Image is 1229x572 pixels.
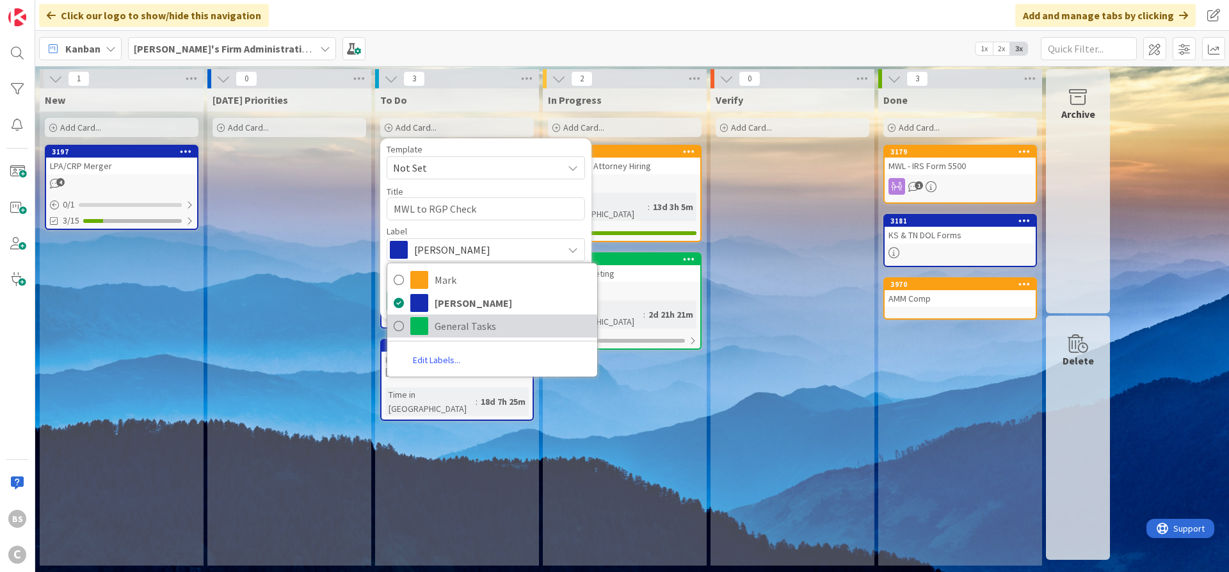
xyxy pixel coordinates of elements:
[393,159,553,176] span: Not Set
[648,200,650,214] span: :
[883,94,908,106] span: Done
[435,316,591,336] span: General Tasks
[885,227,1036,243] div: KS & TN DOL Forms
[63,198,75,211] span: 0 / 1
[46,146,197,158] div: 3197
[387,268,597,291] a: Mark
[387,197,585,220] textarea: MWL to RGP Check
[56,178,65,186] span: 4
[883,277,1037,320] a: 3970AMM Comp
[883,214,1037,267] a: 3181KS & TN DOL Forms
[555,147,700,156] div: 3935
[52,147,197,156] div: 3197
[890,147,1036,156] div: 3179
[549,254,700,282] div: 4019Partner Meeting
[476,395,478,409] span: :
[382,352,533,380] div: Finish email to RGP re: [PERSON_NAME]
[885,279,1036,307] div: 3970AMM Comp
[387,227,407,236] span: Label
[899,122,940,133] span: Add Card...
[553,193,648,221] div: Time in [GEOGRAPHIC_DATA]
[8,510,26,528] div: BS
[435,293,591,313] span: [PERSON_NAME]
[549,146,700,174] div: 3935Associate Attorney Hiring
[549,158,700,174] div: Associate Attorney Hiring
[46,158,197,174] div: LPA/CRP Merger
[548,94,602,106] span: In Progress
[68,71,90,86] span: 1
[8,8,26,26] img: Visit kanbanzone.com
[387,348,486,372] a: Edit Labels...
[45,94,65,106] span: New
[890,217,1036,225] div: 3181
[563,122,604,133] span: Add Card...
[993,42,1010,55] span: 2x
[396,122,437,133] span: Add Card...
[46,146,197,174] div: 3197LPA/CRP Merger
[134,42,344,55] b: [PERSON_NAME]'s Firm Administration Board
[228,122,269,133] span: Add Card...
[213,94,288,106] span: Today's Priorities
[883,145,1037,204] a: 3179MWL - IRS Form 5500
[387,145,422,154] span: Template
[906,71,928,86] span: 3
[380,339,534,421] a: 3960Finish email to RGP re: [PERSON_NAME]Time in [GEOGRAPHIC_DATA]:18d 7h 25m
[1061,106,1095,122] div: Archive
[571,71,593,86] span: 2
[549,254,700,265] div: 4019
[65,41,100,56] span: Kanban
[645,307,696,322] div: 2d 21h 21m
[39,4,269,27] div: Click our logo to show/hide this navigation
[976,42,993,55] span: 1x
[414,241,556,259] span: [PERSON_NAME]
[650,200,696,214] div: 13d 3h 5m
[27,2,58,17] span: Support
[1063,353,1094,368] div: Delete
[380,94,407,106] span: To Do
[548,252,702,350] a: 4019Partner MeetingTime in [GEOGRAPHIC_DATA]:2d 21h 21m0/3
[885,279,1036,290] div: 3970
[45,145,198,230] a: 3197LPA/CRP Merger0/13/15
[382,340,533,352] div: 3960
[403,71,425,86] span: 3
[890,280,1036,289] div: 3970
[387,291,597,315] a: [PERSON_NAME]
[716,94,743,106] span: Verify
[548,145,702,242] a: 3935Associate Attorney HiringTime in [GEOGRAPHIC_DATA]:13d 3h 5m1/1
[1010,42,1027,55] span: 3x
[885,158,1036,174] div: MWL - IRS Form 5500
[236,71,257,86] span: 0
[885,215,1036,243] div: 3181KS & TN DOL Forms
[387,315,597,338] a: General Tasks
[478,395,529,409] div: 18d 7h 25m
[435,270,591,290] span: Mark
[739,71,760,86] span: 0
[549,146,700,158] div: 3935
[885,146,1036,158] div: 3179
[382,340,533,380] div: 3960Finish email to RGP re: [PERSON_NAME]
[885,146,1036,174] div: 3179MWL - IRS Form 5500
[1041,37,1137,60] input: Quick Filter...
[885,215,1036,227] div: 3181
[387,186,403,197] label: Title
[63,214,79,227] span: 3/15
[385,388,476,416] div: Time in [GEOGRAPHIC_DATA]
[915,181,923,190] span: 1
[46,197,197,213] div: 0/1
[553,300,643,329] div: Time in [GEOGRAPHIC_DATA]
[549,265,700,282] div: Partner Meeting
[1015,4,1196,27] div: Add and manage tabs by clicking
[885,290,1036,307] div: AMM Comp
[60,122,101,133] span: Add Card...
[731,122,772,133] span: Add Card...
[8,546,26,564] div: C
[555,255,700,264] div: 4019
[643,307,645,322] span: :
